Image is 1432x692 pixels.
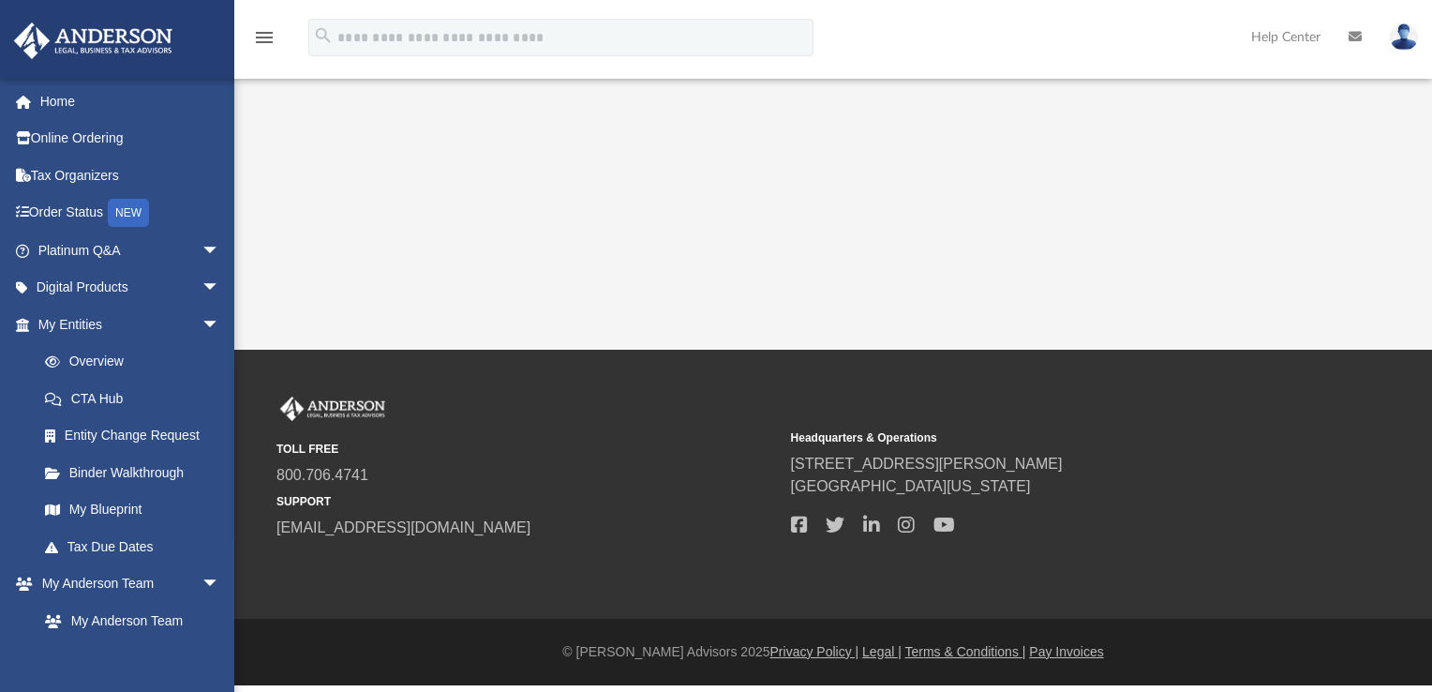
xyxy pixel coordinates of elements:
a: Overview [26,343,248,381]
a: Pay Invoices [1029,644,1103,659]
a: CTA Hub [26,380,248,417]
a: [EMAIL_ADDRESS][DOMAIN_NAME] [276,519,530,535]
a: My Anderson Teamarrow_drop_down [13,565,239,603]
small: SUPPORT [276,493,778,510]
a: Platinum Q&Aarrow_drop_down [13,232,248,269]
a: Terms & Conditions | [905,644,1026,659]
a: 800.706.4741 [276,467,368,483]
a: Legal | [862,644,902,659]
a: Tax Organizers [13,157,248,194]
a: [STREET_ADDRESS][PERSON_NAME] [791,456,1063,472]
a: [GEOGRAPHIC_DATA][US_STATE] [791,478,1031,494]
i: search [313,25,334,46]
img: Anderson Advisors Platinum Portal [8,23,178,59]
a: Digital Productsarrow_drop_down [13,269,248,307]
small: TOLL FREE [276,441,778,458]
span: arrow_drop_down [201,306,239,344]
span: arrow_drop_down [201,232,239,270]
a: My Anderson Team [26,602,230,639]
a: My Entitiesarrow_drop_down [13,306,248,343]
a: My Blueprint [26,491,239,529]
a: Order StatusNEW [13,194,248,233]
a: Home [13,83,248,120]
img: User Pic [1390,23,1418,51]
a: menu [253,36,276,49]
a: Tax Due Dates [26,528,248,565]
span: arrow_drop_down [201,269,239,308]
a: Online Ordering [13,120,248,158]
small: Headquarters & Operations [791,429,1292,446]
a: Binder Walkthrough [26,454,248,491]
i: menu [253,26,276,49]
img: Anderson Advisors Platinum Portal [276,397,389,421]
span: arrow_drop_down [201,565,239,604]
a: Entity Change Request [26,417,248,455]
a: Privacy Policy | [770,644,859,659]
div: © [PERSON_NAME] Advisors 2025 [234,642,1432,662]
div: NEW [108,199,149,227]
